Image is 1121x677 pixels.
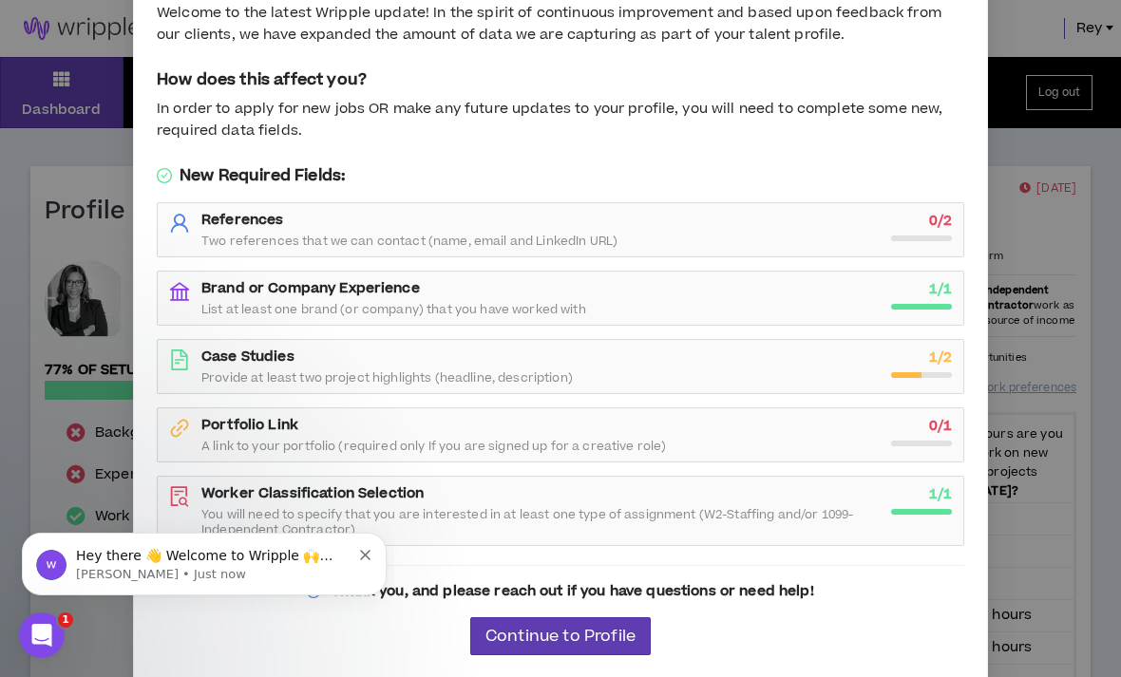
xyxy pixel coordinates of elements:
strong: Thank you, and please reach out if you have questions or need help! [332,581,813,601]
span: Provide at least two project highlights (headline, description) [201,370,573,386]
strong: 0 / 1 [929,416,952,436]
strong: 1 / 1 [929,484,952,504]
span: Two references that we can contact (name, email and LinkedIn URL) [201,234,617,249]
span: user [169,213,190,234]
h5: New Required Fields: [157,164,964,187]
span: file-text [169,349,190,370]
strong: References [201,210,283,230]
strong: 0 / 2 [929,211,952,231]
h5: How does this affect you? [157,68,964,91]
iframe: Intercom live chat [19,612,65,658]
div: In order to apply for new jobs OR make any future updates to your profile, you will need to compl... [157,99,964,141]
button: Continue to Profile [470,617,651,655]
span: 1 [58,612,73,628]
strong: Portfolio Link [201,415,298,435]
div: Welcome to the latest Wripple update! In the spirit of continuous improvement and based upon feed... [157,3,964,46]
iframe: Intercom notifications message [14,493,394,626]
strong: Case Studies [201,347,294,367]
span: bank [169,281,190,302]
span: file-search [169,486,190,507]
span: You will need to specify that you are interested in at least one type of assignment (W2-Staffing ... [201,507,880,537]
span: link [169,418,190,439]
span: List at least one brand (or company) that you have worked with [201,302,586,317]
strong: Worker Classification Selection [201,483,424,503]
strong: 1 / 1 [929,279,952,299]
span: check-circle [157,168,172,183]
strong: 1 / 2 [929,348,952,367]
span: Continue to Profile [485,628,636,646]
span: A link to your portfolio (required only If you are signed up for a creative role) [201,439,666,454]
strong: Brand or Company Experience [201,278,420,298]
